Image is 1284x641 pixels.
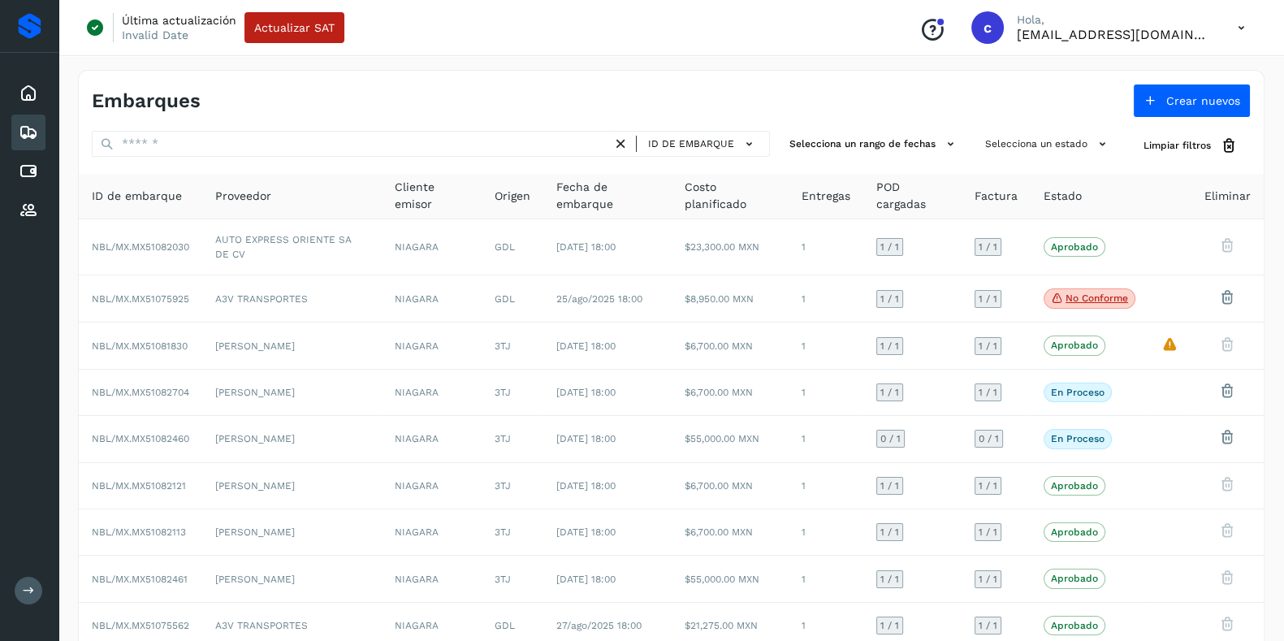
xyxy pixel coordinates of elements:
td: $8,950.00 MXN [672,275,789,323]
span: Crear nuevos [1166,95,1240,106]
span: Fecha de embarque [556,179,659,213]
span: [DATE] 18:00 [556,340,616,352]
span: 1 / 1 [880,574,899,584]
span: Estado [1044,188,1082,205]
td: $55,000.00 MXN [672,416,789,462]
td: 1 [789,219,863,275]
button: Limpiar filtros [1131,131,1251,161]
td: 3TJ [482,323,543,369]
span: [DATE] 18:00 [556,526,616,538]
td: [PERSON_NAME] [202,463,382,509]
span: Costo planificado [685,179,776,213]
span: Factura [975,188,1018,205]
td: NIAGARA [382,556,482,602]
p: Aprobado [1051,620,1098,631]
span: NBL/MX.MX51082030 [92,241,189,253]
span: 25/ago/2025 18:00 [556,293,642,305]
span: NBL/MX.MX51082460 [92,433,189,444]
td: 3TJ [482,556,543,602]
span: 1 / 1 [979,621,997,630]
span: 1 / 1 [880,294,899,304]
div: Embarques [11,115,45,150]
span: 1 / 1 [979,574,997,584]
td: [PERSON_NAME] [202,370,382,416]
span: [DATE] 18:00 [556,480,616,492]
span: Origen [495,188,530,205]
div: Cuentas por pagar [11,154,45,189]
p: No conforme [1066,292,1128,304]
span: 1 / 1 [979,294,997,304]
span: 1 / 1 [979,388,997,397]
p: Invalid Date [122,28,188,42]
td: $6,700.00 MXN [672,370,789,416]
button: Selecciona un rango de fechas [783,131,966,158]
td: NIAGARA [382,509,482,556]
span: NBL/MX.MX51082461 [92,574,188,585]
td: NIAGARA [382,416,482,462]
td: [PERSON_NAME] [202,323,382,369]
button: Selecciona un estado [979,131,1118,158]
span: 1 / 1 [979,242,997,252]
td: $6,700.00 MXN [672,323,789,369]
td: 1 [789,275,863,323]
span: NBL/MX.MX51082121 [92,480,186,492]
td: 1 [789,509,863,556]
p: Última actualización [122,13,236,28]
span: Entregas [802,188,850,205]
td: 1 [789,370,863,416]
td: 3TJ [482,416,543,462]
button: ID de embarque [643,132,763,156]
span: [DATE] 18:00 [556,387,616,398]
span: [DATE] 18:00 [556,433,616,444]
span: POD cargadas [876,179,949,213]
td: $6,700.00 MXN [672,509,789,556]
td: NIAGARA [382,370,482,416]
span: NBL/MX.MX51075562 [92,620,189,631]
span: NBL/MX.MX51082704 [92,387,189,398]
div: Inicio [11,76,45,111]
span: 1 / 1 [880,388,899,397]
td: 1 [789,463,863,509]
span: 1 / 1 [880,481,899,491]
td: NIAGARA [382,275,482,323]
td: [PERSON_NAME] [202,416,382,462]
td: A3V TRANSPORTES [202,275,382,323]
p: calbor@niagarawater.com [1017,27,1212,42]
p: Aprobado [1051,340,1098,351]
span: 27/ago/2025 18:00 [556,620,642,631]
span: 1 / 1 [880,527,899,537]
span: Eliminar [1204,188,1251,205]
span: 1 / 1 [880,341,899,351]
p: Aprobado [1051,480,1098,492]
td: GDL [482,219,543,275]
span: 0 / 1 [880,434,901,444]
p: En proceso [1051,433,1105,444]
span: NBL/MX.MX51082113 [92,526,186,538]
span: ID de embarque [648,136,734,151]
td: 3TJ [482,463,543,509]
p: En proceso [1051,387,1105,398]
td: GDL [482,275,543,323]
span: NBL/MX.MX51075925 [92,293,189,305]
td: 3TJ [482,509,543,556]
td: $6,700.00 MXN [672,463,789,509]
span: [DATE] 18:00 [556,241,616,253]
div: Proveedores [11,193,45,228]
td: NIAGARA [382,219,482,275]
span: ID de embarque [92,188,182,205]
p: Aprobado [1051,573,1098,584]
h4: Embarques [92,89,201,113]
button: Actualizar SAT [244,12,344,43]
span: 1 / 1 [880,242,899,252]
span: 0 / 1 [979,434,999,444]
p: Aprobado [1051,241,1098,253]
td: AUTO EXPRESS ORIENTE SA DE CV [202,219,382,275]
td: [PERSON_NAME] [202,509,382,556]
td: NIAGARA [382,463,482,509]
td: 1 [789,323,863,369]
span: 1 / 1 [979,481,997,491]
td: 1 [789,556,863,602]
span: Proveedor [215,188,271,205]
td: 1 [789,416,863,462]
span: Cliente emisor [395,179,469,213]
